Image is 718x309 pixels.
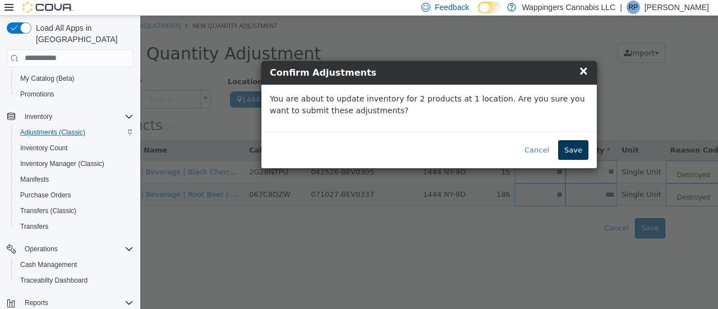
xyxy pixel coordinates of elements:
button: Inventory Manager (Classic) [11,156,138,172]
span: Operations [25,245,58,253]
a: Transfers (Classic) [16,204,81,218]
span: Adjustments (Classic) [16,126,134,139]
span: Adjustments (Classic) [20,128,85,137]
p: | [620,1,622,14]
a: Inventory Count [16,141,72,155]
button: My Catalog (Beta) [11,71,138,86]
button: Purchase Orders [11,187,138,203]
button: Inventory [20,110,57,123]
span: Traceabilty Dashboard [20,276,88,285]
span: My Catalog (Beta) [16,72,134,85]
p: Wappingers Cannabis LLC [522,1,615,14]
span: Traceabilty Dashboard [16,274,134,287]
span: Operations [20,242,134,256]
span: Inventory Count [20,144,68,153]
img: Cova [22,2,73,13]
a: Traceabilty Dashboard [16,274,92,287]
a: Purchase Orders [16,188,76,202]
button: Promotions [11,86,138,102]
p: [PERSON_NAME] [645,1,709,14]
span: Purchase Orders [16,188,134,202]
a: Promotions [16,87,59,101]
button: Inventory Count [11,140,138,156]
span: Inventory [20,110,134,123]
span: Transfers (Classic) [16,204,134,218]
span: Manifests [16,173,134,186]
button: Operations [2,241,138,257]
a: Adjustments (Classic) [16,126,90,139]
div: Ripal Patel [627,1,640,14]
span: Inventory Count [16,141,134,155]
span: Inventory Manager (Classic) [20,159,104,168]
button: Manifests [11,172,138,187]
span: Cash Management [20,260,77,269]
span: Cash Management [16,258,134,271]
button: Transfers [11,219,138,234]
span: My Catalog (Beta) [20,74,75,83]
span: × [438,48,448,62]
button: Save [418,124,448,145]
button: Transfers (Classic) [11,203,138,219]
span: RP [629,1,638,14]
a: Manifests [16,173,53,186]
span: Manifests [20,175,49,184]
a: Transfers [16,220,53,233]
button: Operations [20,242,62,256]
span: Purchase Orders [20,191,71,200]
span: Feedback [435,2,469,13]
span: Load All Apps in [GEOGRAPHIC_DATA] [31,22,134,45]
span: Transfers [20,222,48,231]
button: Cash Management [11,257,138,273]
a: Inventory Manager (Classic) [16,157,109,170]
span: Promotions [20,90,54,99]
span: Transfers [16,220,134,233]
button: Cancel [378,124,415,145]
input: Dark Mode [478,2,501,13]
span: Transfers (Classic) [20,206,76,215]
span: Inventory Manager (Classic) [16,157,134,170]
button: Traceabilty Dashboard [11,273,138,288]
p: You are about to update inventory for 2 products at 1 location. Are you sure you want to submit t... [130,77,448,101]
button: Adjustments (Classic) [11,124,138,140]
button: Inventory [2,109,138,124]
a: Cash Management [16,258,81,271]
span: Promotions [16,87,134,101]
a: My Catalog (Beta) [16,72,79,85]
h4: Confirm Adjustments [130,50,448,64]
span: Reports [25,298,48,307]
span: Inventory [25,112,52,121]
